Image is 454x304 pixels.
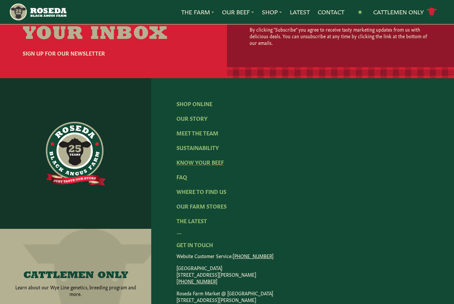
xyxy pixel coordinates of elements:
[176,158,224,166] a: Know Your Beef
[176,114,207,122] a: Our Story
[9,3,66,21] img: https://roseda.com/wp-content/uploads/2021/05/roseda-25-header.png
[176,100,212,107] a: Shop Online
[46,122,106,186] img: https://roseda.com/wp-content/uploads/2021/06/roseda-25-full@2x.png
[176,252,429,259] p: Website Customer Service:
[176,217,207,224] a: The Latest
[13,284,139,297] p: Learn about our Wye Line genetics, breeding program and more.
[176,202,227,210] a: Our Farm Stores
[250,26,431,46] p: By clicking "Subscribe" you agree to receive tasty marketing updates from us with delicious deals...
[176,188,226,195] a: Where To Find Us
[23,270,128,281] h4: CATTLEMEN ONLY
[176,129,218,136] a: Meet The Team
[23,49,193,57] h6: Sign Up For Our Newsletter
[222,8,254,16] a: Our Beef
[318,8,344,16] a: Contact
[13,270,139,297] a: CATTLEMEN ONLY Learn about our Wye Line genetics, breeding program and more.
[176,278,217,284] a: [PHONE_NUMBER]
[262,8,282,16] a: Shop
[176,144,219,151] a: Sustainability
[23,6,193,44] h2: Beef Up Your Inbox
[176,264,429,284] p: [GEOGRAPHIC_DATA] [STREET_ADDRESS][PERSON_NAME]
[290,8,310,16] a: Latest
[373,6,437,18] a: Cattlemen Only
[181,8,214,16] a: The Farm
[176,228,429,236] div: —
[176,173,187,180] a: FAQ
[233,252,274,259] a: [PHONE_NUMBER]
